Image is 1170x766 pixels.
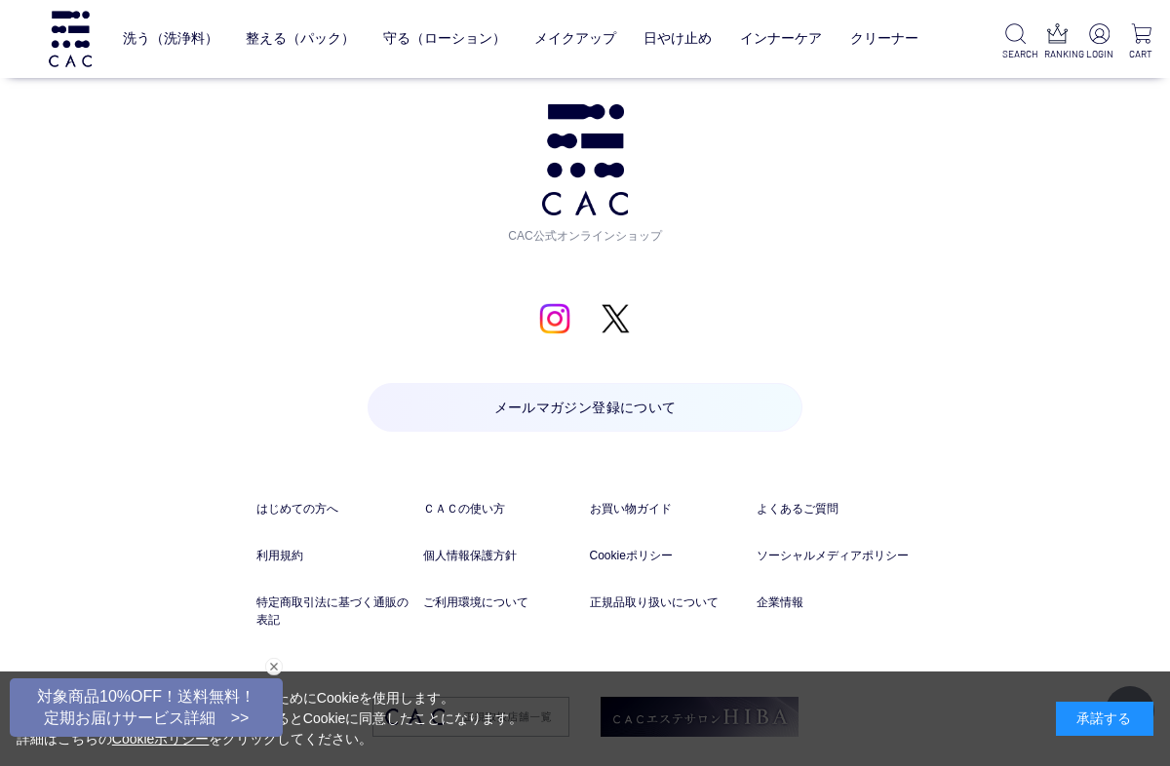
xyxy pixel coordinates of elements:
[590,594,748,611] a: 正規品取り扱いについて
[850,16,918,61] a: クリーナー
[1086,23,1112,61] a: LOGIN
[1056,702,1153,736] div: 承諾する
[590,547,748,564] a: Cookieポリシー
[423,500,581,517] a: ＣＡＣの使い方
[1002,23,1029,61] a: SEARCH
[256,547,414,564] a: 利用規約
[1128,23,1154,61] a: CART
[643,16,712,61] a: 日やけ止め
[1044,47,1071,61] p: RANKING
[423,594,581,611] a: ご利用環境について
[740,16,822,61] a: インナーケア
[246,16,355,61] a: 整える（パック）
[590,500,748,517] a: お買い物ガイド
[1128,47,1154,61] p: CART
[757,547,915,564] a: ソーシャルメディアポリシー
[423,547,581,564] a: 個人情報保護方針
[757,500,915,517] a: よくあるご質問
[502,215,668,245] span: CAC公式オンラインショップ
[534,16,616,61] a: メイクアップ
[1044,23,1071,61] a: RANKING
[1002,47,1029,61] p: SEARCH
[368,383,802,432] a: メールマガジン登録について
[256,594,414,629] a: 特定商取引法に基づく通販の表記
[256,500,414,517] a: はじめての方へ
[502,104,668,245] a: CAC公式オンラインショップ
[757,594,915,611] a: 企業情報
[123,16,218,61] a: 洗う（洗浄料）
[1086,47,1112,61] p: LOGIN
[46,11,95,66] img: logo
[383,16,506,61] a: 守る（ローション）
